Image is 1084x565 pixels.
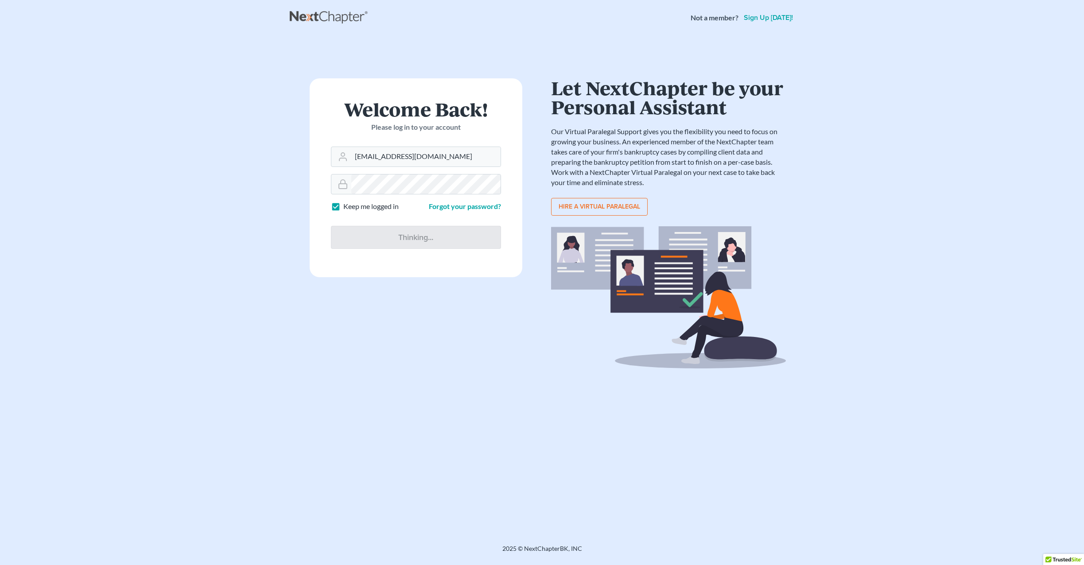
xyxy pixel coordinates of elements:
[691,13,738,23] strong: Not a member?
[742,14,795,21] a: Sign up [DATE]!
[290,544,795,560] div: 2025 © NextChapterBK, INC
[551,78,786,116] h1: Let NextChapter be your Personal Assistant
[351,147,501,166] input: Email Address
[331,100,501,119] h1: Welcome Back!
[551,127,786,187] p: Our Virtual Paralegal Support gives you the flexibility you need to focus on growing your busines...
[331,122,501,132] p: Please log in to your account
[343,201,399,212] label: Keep me logged in
[551,226,786,368] img: virtual_paralegal_bg-b12c8cf30858a2b2c02ea913d52db5c468ecc422855d04272ea22d19010d70dc.svg
[331,226,501,249] input: Thinking...
[551,198,648,216] a: Hire a virtual paralegal
[429,202,501,210] a: Forgot your password?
